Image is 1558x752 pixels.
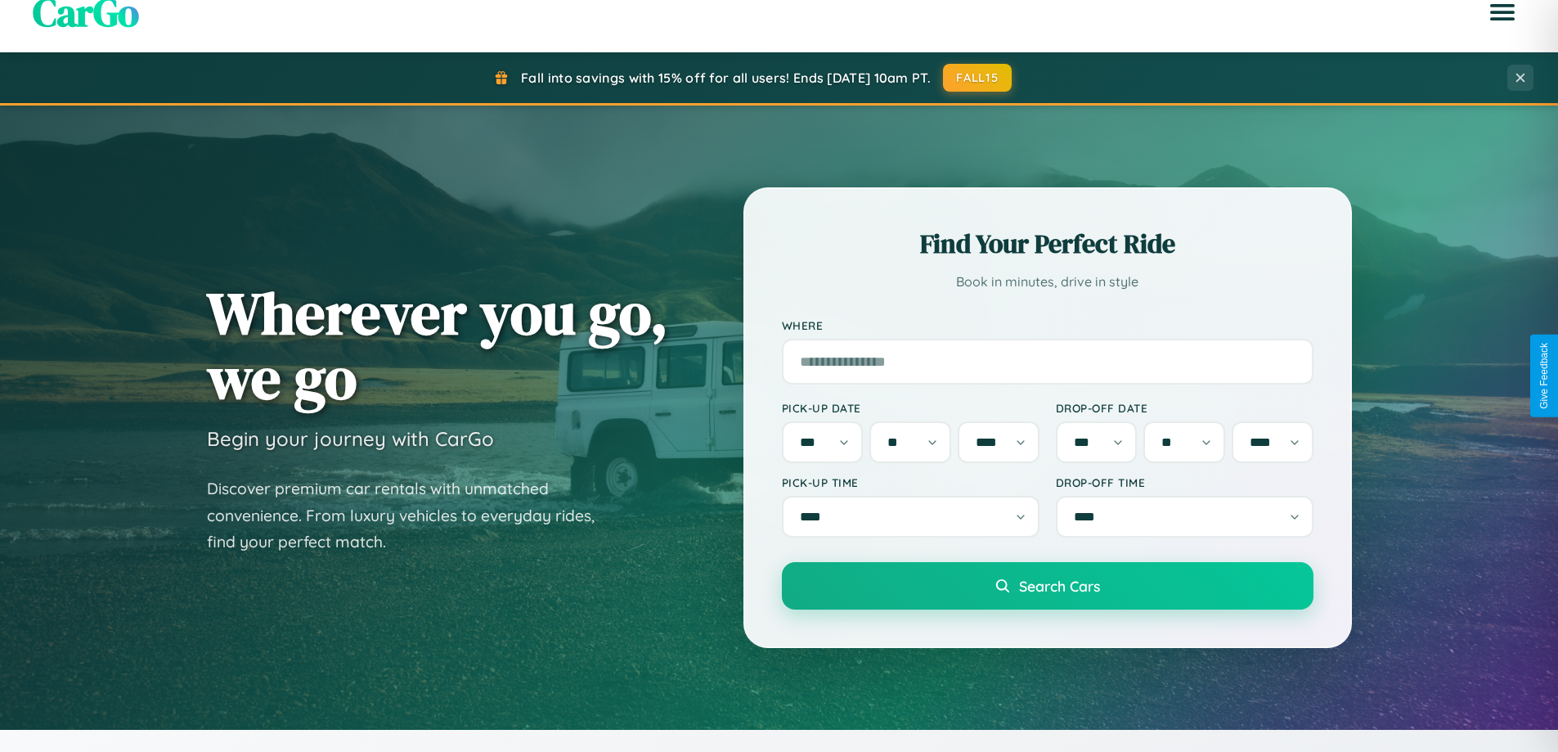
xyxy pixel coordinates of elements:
[782,270,1313,294] p: Book in minutes, drive in style
[1056,475,1313,489] label: Drop-off Time
[782,226,1313,262] h2: Find Your Perfect Ride
[943,64,1012,92] button: FALL15
[782,475,1039,489] label: Pick-up Time
[207,426,494,451] h3: Begin your journey with CarGo
[1019,577,1100,595] span: Search Cars
[782,318,1313,332] label: Where
[521,70,931,86] span: Fall into savings with 15% off for all users! Ends [DATE] 10am PT.
[782,562,1313,610] button: Search Cars
[1538,343,1550,409] div: Give Feedback
[207,281,668,410] h1: Wherever you go, we go
[207,475,616,556] p: Discover premium car rentals with unmatched convenience. From luxury vehicles to everyday rides, ...
[1056,401,1313,415] label: Drop-off Date
[782,401,1039,415] label: Pick-up Date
